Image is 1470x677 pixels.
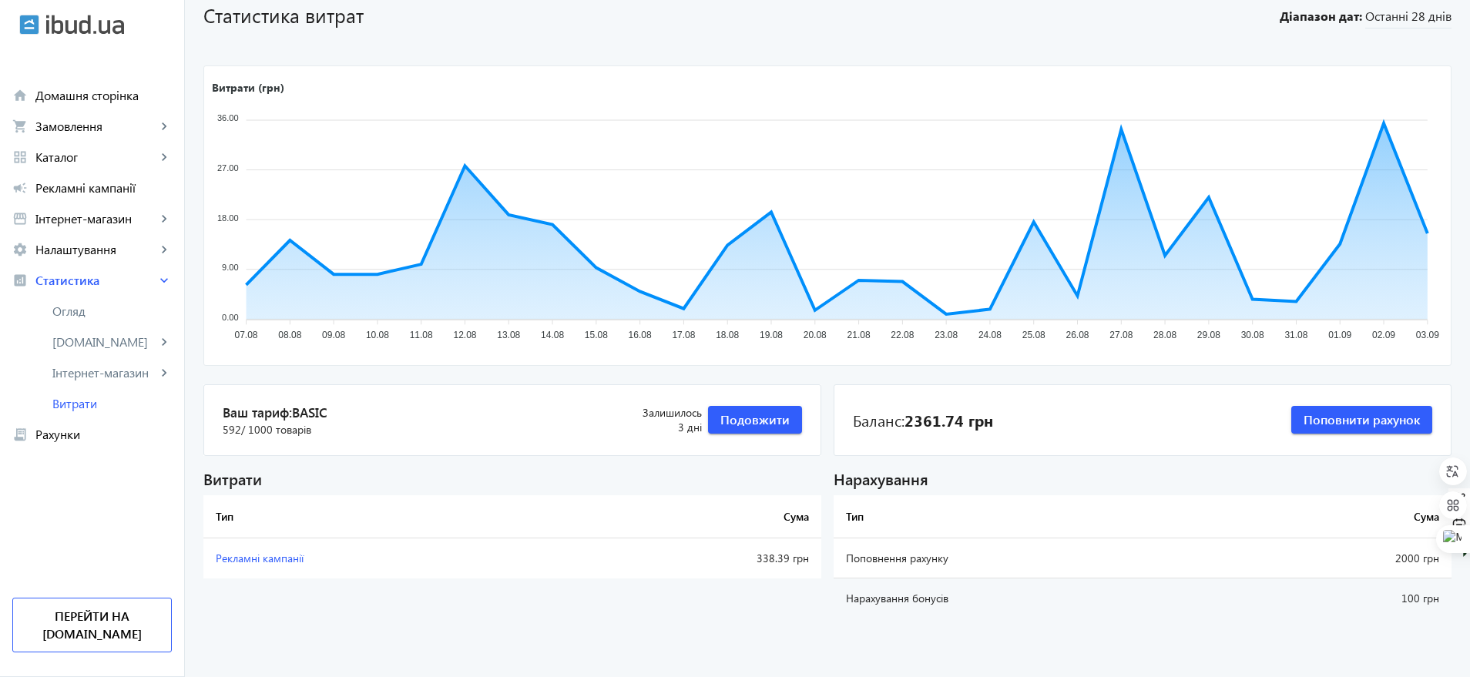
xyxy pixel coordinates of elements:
[541,330,564,341] tspan: 14.08
[570,495,821,538] th: Сума
[834,468,1452,489] div: Нарахування
[1235,578,1452,618] td: 100 грн
[12,119,28,134] mat-icon: shopping_cart
[847,330,871,341] tspan: 21.08
[203,2,1271,28] h1: Статистика витрат
[1235,495,1452,538] th: Сума
[570,538,821,578] td: 338.39 грн
[760,330,783,341] tspan: 19.08
[834,495,1235,538] th: Тип
[156,242,172,257] mat-icon: keyboard_arrow_right
[804,330,827,341] tspan: 20.08
[672,330,695,341] tspan: 17.08
[35,427,172,442] span: Рахунки
[619,405,702,435] div: 3 дні
[12,149,28,165] mat-icon: grid_view
[834,538,1235,578] td: Поповнення рахунку
[1277,8,1362,25] b: Діапазон дат:
[12,211,28,226] mat-icon: storefront
[52,365,156,380] span: Інтернет-магазин
[1328,330,1351,341] tspan: 01.09
[241,422,311,437] span: / 1000 товарів
[52,334,156,350] span: [DOMAIN_NAME]
[629,330,652,341] tspan: 16.08
[12,88,28,103] mat-icon: home
[217,163,239,173] tspan: 27.00
[1066,330,1089,341] tspan: 26.08
[278,330,301,341] tspan: 08.08
[410,330,433,341] tspan: 11.08
[156,211,172,226] mat-icon: keyboard_arrow_right
[585,330,608,341] tspan: 15.08
[1153,330,1176,341] tspan: 28.08
[1416,330,1439,341] tspan: 03.09
[223,422,311,437] span: 592
[52,303,172,319] span: Огляд
[35,180,172,196] span: Рекламні кампанії
[1304,411,1420,428] span: Поповнити рахунок
[1241,330,1264,341] tspan: 30.08
[497,330,520,341] tspan: 13.08
[1365,8,1452,28] span: Останні 28 днів
[212,80,284,95] text: Витрати (грн)
[935,330,958,341] tspan: 23.08
[1284,330,1307,341] tspan: 31.08
[35,273,156,288] span: Статистика
[453,330,476,341] tspan: 12.08
[904,409,993,431] b: 2361.74 грн
[322,330,345,341] tspan: 09.08
[12,180,28,196] mat-icon: campaign
[203,468,821,489] div: Витрати
[12,427,28,442] mat-icon: receipt_long
[1109,330,1133,341] tspan: 27.08
[35,119,156,134] span: Замовлення
[708,406,802,434] button: Подовжити
[156,365,172,380] mat-icon: keyboard_arrow_right
[716,330,739,341] tspan: 18.08
[217,213,239,223] tspan: 18.00
[834,578,1235,618] td: Нарахування бонусів
[12,242,28,257] mat-icon: settings
[1022,330,1045,341] tspan: 25.08
[978,330,1002,341] tspan: 24.08
[52,396,172,411] span: Витрати
[366,330,389,341] tspan: 10.08
[35,88,172,103] span: Домашня сторінка
[203,495,570,538] th: Тип
[12,598,172,652] a: Перейти на [DOMAIN_NAME]
[156,273,172,288] mat-icon: keyboard_arrow_right
[235,330,258,341] tspan: 07.08
[223,404,619,422] span: Ваш тариф:
[156,119,172,134] mat-icon: keyboard_arrow_right
[891,330,914,341] tspan: 22.08
[12,273,28,288] mat-icon: analytics
[1197,330,1220,341] tspan: 29.08
[619,405,702,421] span: Залишилось
[292,404,327,421] span: Basic
[35,242,156,257] span: Налаштування
[216,551,304,565] span: Рекламні кампанії
[720,411,790,428] span: Подовжити
[222,313,238,322] tspan: 0.00
[1235,538,1452,578] td: 2000 грн
[156,334,172,350] mat-icon: keyboard_arrow_right
[1291,406,1432,434] button: Поповнити рахунок
[35,211,156,226] span: Інтернет-магазин
[222,263,238,273] tspan: 9.00
[217,114,239,123] tspan: 36.00
[46,15,124,35] img: ibud_text.svg
[19,15,39,35] img: ibud.svg
[1372,330,1395,341] tspan: 02.09
[35,149,156,165] span: Каталог
[156,149,172,165] mat-icon: keyboard_arrow_right
[853,409,993,431] div: Баланс:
